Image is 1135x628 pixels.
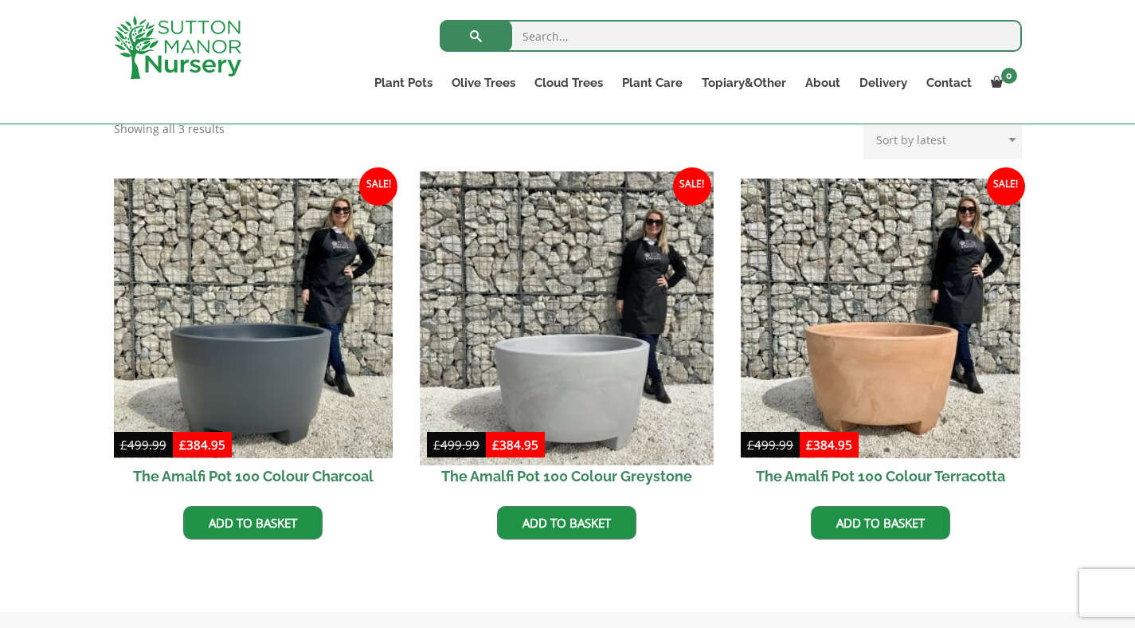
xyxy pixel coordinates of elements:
a: Add to basket: “The Amalfi Pot 100 Colour Charcoal” [183,506,323,540]
span: £ [806,437,813,453]
a: 0 [981,72,1022,94]
bdi: 499.99 [433,437,479,453]
bdi: 499.99 [747,437,793,453]
p: Showing all 3 results [114,120,225,139]
span: Sale! [987,167,1025,206]
a: Contact [917,72,981,94]
a: Delivery [850,72,917,94]
a: Sale! The Amalfi Pot 100 Colour Charcoal [114,179,393,494]
span: Sale! [359,167,397,206]
span: £ [433,437,440,453]
input: Search... [440,20,1022,52]
a: Topiary&Other [692,72,796,94]
span: £ [179,437,186,453]
a: Plant Care [613,72,692,94]
bdi: 384.95 [806,437,852,453]
a: About [796,72,850,94]
span: £ [747,437,754,453]
h2: The Amalfi Pot 100 Colour Charcoal [114,458,393,494]
span: £ [492,437,499,453]
a: Plant Pots [365,72,442,94]
a: Add to basket: “The Amalfi Pot 100 Colour Greystone” [497,506,636,540]
span: £ [120,437,127,453]
img: logo [114,16,241,79]
bdi: 384.95 [492,437,538,453]
h2: The Amalfi Pot 100 Colour Terracotta [741,458,1020,494]
a: Sale! The Amalfi Pot 100 Colour Greystone [427,179,706,494]
a: Olive Trees [442,72,525,94]
a: Cloud Trees [525,72,613,94]
a: Sale! The Amalfi Pot 100 Colour Terracotta [741,179,1020,494]
h2: The Amalfi Pot 100 Colour Greystone [427,458,706,494]
bdi: 499.99 [120,437,166,453]
bdi: 384.95 [179,437,225,453]
span: Sale! [673,167,711,206]
select: Shop order [863,120,1022,159]
a: Add to basket: “The Amalfi Pot 100 Colour Terracotta” [811,506,950,540]
img: The Amalfi Pot 100 Colour Charcoal [114,179,393,458]
span: 0 [1001,68,1017,84]
img: The Amalfi Pot 100 Colour Terracotta [741,179,1020,458]
img: The Amalfi Pot 100 Colour Greystone [421,171,714,465]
